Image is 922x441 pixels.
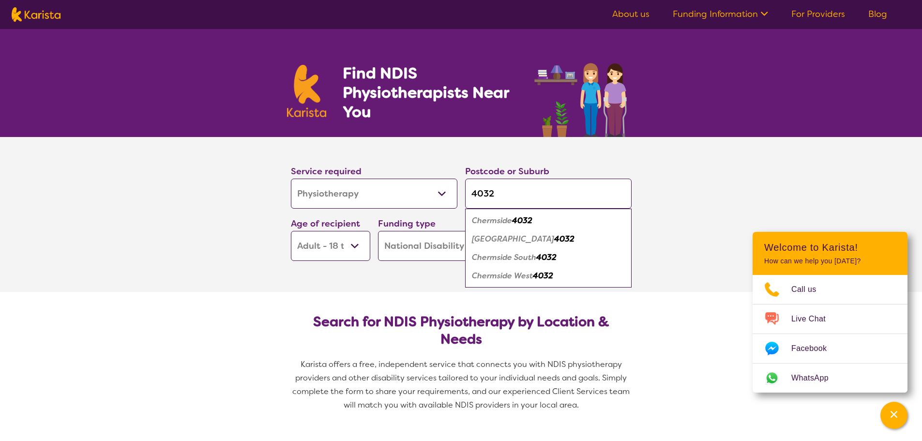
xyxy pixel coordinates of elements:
span: Call us [791,282,828,297]
a: Funding Information [673,8,768,20]
em: 4032 [554,234,574,244]
div: Chermside South 4032 [470,248,627,267]
em: 4032 [536,252,557,262]
h1: Find NDIS Physiotherapists Near You [343,63,522,122]
a: Web link opens in a new tab. [753,364,907,393]
a: About us [612,8,650,20]
em: 4032 [533,271,553,281]
div: Chermside 4032 [470,212,627,230]
label: Postcode or Suburb [465,166,549,177]
img: Karista logo [287,65,327,117]
p: How can we help you [DATE]? [764,257,896,265]
img: Karista logo [12,7,60,22]
label: Age of recipient [291,218,360,229]
label: Service required [291,166,362,177]
em: Chermside [472,215,512,226]
em: [GEOGRAPHIC_DATA] [472,234,554,244]
span: Live Chat [791,312,837,326]
button: Channel Menu [880,402,907,429]
h2: Welcome to Karista! [764,242,896,253]
label: Funding type [378,218,436,229]
em: 4032 [512,215,532,226]
a: Blog [868,8,887,20]
span: WhatsApp [791,371,840,385]
em: Chermside South [472,252,536,262]
h2: Search for NDIS Physiotherapy by Location & Needs [299,313,624,348]
em: Chermside West [472,271,533,281]
div: Chermside West 4032 [470,267,627,285]
div: Chermside Centre 4032 [470,230,627,248]
span: Facebook [791,341,838,356]
img: physiotherapy [531,52,635,137]
ul: Choose channel [753,275,907,393]
div: Channel Menu [753,232,907,393]
a: For Providers [791,8,845,20]
input: Type [465,179,632,209]
p: Karista offers a free, independent service that connects you with NDIS physiotherapy providers an... [287,358,635,412]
